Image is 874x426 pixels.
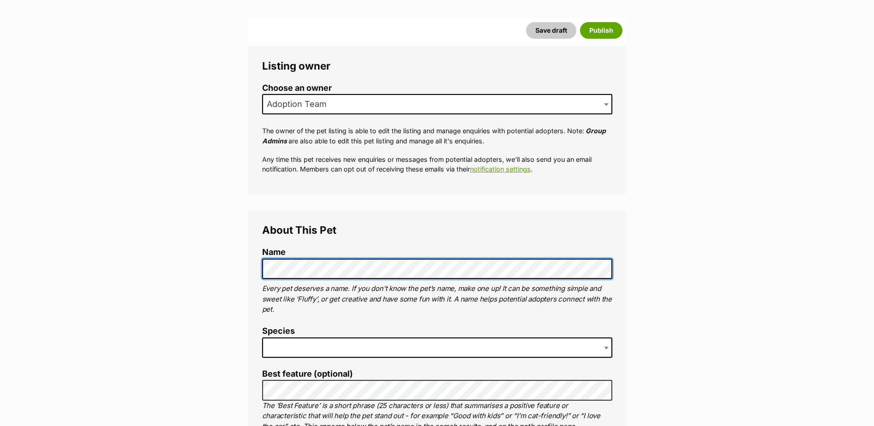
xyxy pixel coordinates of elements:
[526,22,576,39] button: Save draft
[262,224,336,236] span: About This Pet
[470,165,531,173] a: notification settings
[262,59,330,72] span: Listing owner
[262,248,612,257] label: Name
[262,94,612,114] span: Adoption Team
[263,98,336,111] span: Adoption Team
[262,126,612,146] p: The owner of the pet listing is able to edit the listing and manage enquiries with potential adop...
[262,154,612,174] p: Any time this pet receives new enquiries or messages from potential adopters, we'll also send you...
[262,369,612,379] label: Best feature (optional)
[262,284,612,315] p: Every pet deserves a name. If you don’t know the pet’s name, make one up! It can be something sim...
[262,326,612,336] label: Species
[580,22,622,39] button: Publish
[262,127,606,144] em: Group Admins
[262,83,612,93] label: Choose an owner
